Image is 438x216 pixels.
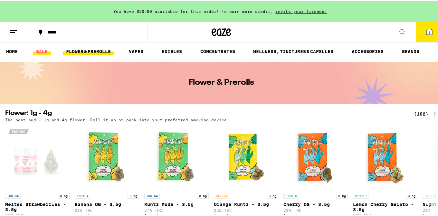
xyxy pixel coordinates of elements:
h1: Flower & Prerolls [189,78,254,85]
h2: Flower: 1g - 4g [5,109,406,117]
p: 22% THC [214,207,278,211]
a: WELLNESS, TINCTURES & CAPSULES [250,46,337,54]
p: INDICA [5,192,21,197]
p: 21% THC [283,207,348,211]
p: 3.5g [128,192,139,197]
a: ACCESSORIES [348,46,387,54]
a: VAPES [126,46,147,54]
a: HOME [3,46,21,54]
a: CONCENTRATES [197,46,238,54]
p: HYBRID [353,192,368,197]
p: HYBRID [283,192,299,197]
img: Anarchy - Orange Runtz - 3.5g [214,124,278,188]
img: Anarchy - Banana OG - 3.5g [75,124,139,188]
a: FLOWER & PREROLLS [63,46,114,54]
span: invite your friends. [273,8,329,12]
p: INDICA [75,192,90,197]
span: 3 [428,29,430,33]
p: Orange Runtz - 3.5g [214,201,278,206]
p: Cherry OG - 3.5g [283,201,348,206]
p: Lemon Cherry Gelato - 3.5g [353,201,417,211]
span: Hi. Need any help? [4,5,46,10]
a: BRANDS [399,46,423,54]
span: You have $20.00 available for this order! To earn more credit, [114,8,273,12]
p: INDICA [144,192,160,197]
p: HYBRID [423,192,438,197]
a: (102) [414,109,438,117]
p: 3.5g [336,192,348,197]
p: 27% THC [144,207,209,211]
p: 3.5g [267,192,278,197]
a: SALE [33,46,51,54]
p: Runtz Mode - 3.5g [144,201,209,206]
img: Anarchy - Lemon Cherry Gelato - 3.5g [353,124,417,188]
p: 3.5g [197,192,209,197]
p: 21% THC [75,207,139,211]
p: Banana OG - 3.5g [75,201,139,206]
img: Anarchy - Runtz Mode - 3.5g [144,124,209,188]
p: Melted Strawberries - 3.5g [5,201,70,211]
p: 3.5g [58,192,70,197]
p: 3.5g [406,192,417,197]
img: Anarchy - Cherry OG - 3.5g [283,124,348,188]
a: EDIBLES [158,46,185,54]
p: The best bud - 1g and 4g flower. Roll it up or pack into your preferred smoking device. [5,117,229,121]
p: SATIVA [214,192,229,197]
